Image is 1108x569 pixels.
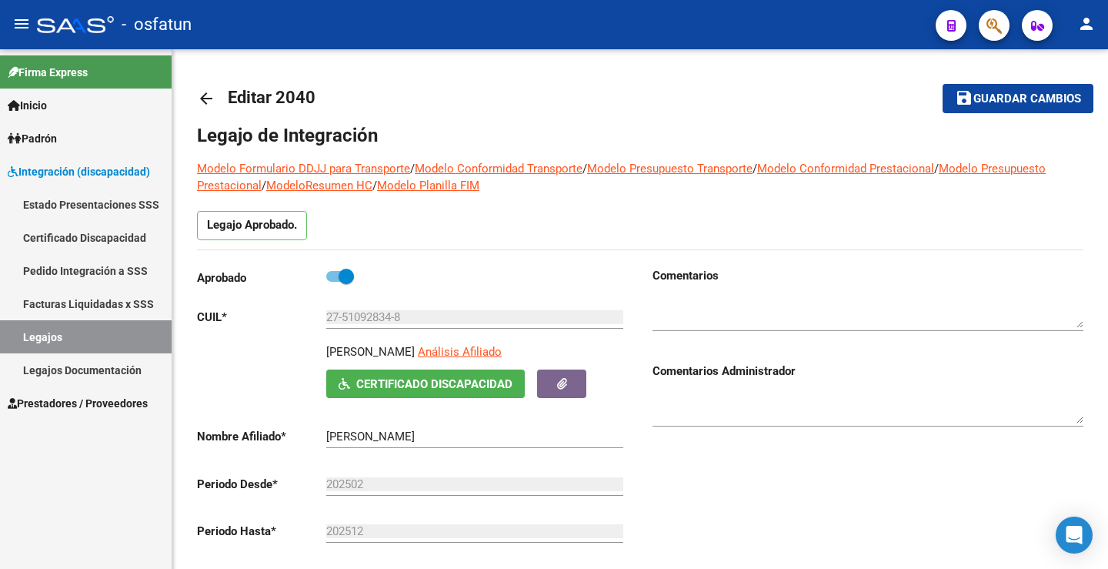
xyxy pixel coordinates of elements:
[8,97,47,114] span: Inicio
[652,267,1083,284] h3: Comentarios
[8,130,57,147] span: Padrón
[1077,15,1096,33] mat-icon: person
[8,163,150,180] span: Integración (discapacidad)
[12,15,31,33] mat-icon: menu
[197,269,326,286] p: Aprobado
[228,88,315,107] span: Editar 2040
[197,523,326,540] p: Periodo Hasta
[415,162,582,176] a: Modelo Conformidad Transporte
[8,395,148,412] span: Prestadores / Proveedores
[757,162,934,176] a: Modelo Conformidad Prestacional
[587,162,753,176] a: Modelo Presupuesto Transporte
[8,64,88,81] span: Firma Express
[418,345,502,359] span: Análisis Afiliado
[197,123,1083,148] h1: Legajo de Integración
[943,84,1093,112] button: Guardar cambios
[197,309,326,326] p: CUIL
[122,8,192,42] span: - osfatun
[197,89,215,108] mat-icon: arrow_back
[326,343,415,360] p: [PERSON_NAME]
[1056,517,1093,554] div: Open Intercom Messenger
[197,476,326,493] p: Periodo Desde
[652,363,1083,380] h3: Comentarios Administrador
[973,92,1081,106] span: Guardar cambios
[326,370,525,398] button: Certificado Discapacidad
[266,179,372,192] a: ModeloResumen HC
[197,428,326,445] p: Nombre Afiliado
[197,211,307,240] p: Legajo Aprobado.
[955,89,973,107] mat-icon: save
[197,162,410,176] a: Modelo Formulario DDJJ para Transporte
[356,377,512,391] span: Certificado Discapacidad
[377,179,479,192] a: Modelo Planilla FIM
